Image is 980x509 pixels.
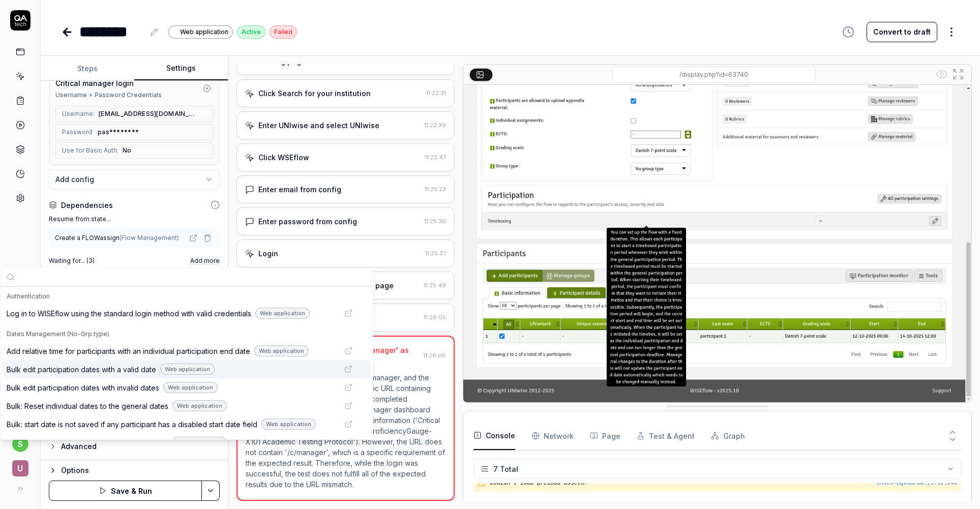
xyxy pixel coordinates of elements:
div: Enter email from config [258,184,341,195]
div: Dates Management (No-Grp type) [7,330,367,339]
a: Open test in new tab [342,400,354,412]
span: No [123,146,132,155]
label: Resume from state... [49,215,220,224]
time: 11:25:23 [425,186,446,193]
span: Username: [62,109,95,118]
div: Click WSEflow [258,152,309,163]
div: index-Bg99BFOW.js : 51 : 240 [877,479,957,488]
div: Advanced [61,440,97,453]
time: 11:25:30 [424,218,446,225]
div: Web application [160,364,215,375]
button: Options [49,464,220,476]
div: Enter password from config [258,216,357,227]
span: Add relative time for participants with an individual participation end date [7,346,250,356]
a: Open test in new tab [342,418,354,430]
time: 11:25:49 [424,282,446,289]
div: Web application [261,418,316,430]
pre: Couldn't load preload assets: [490,479,957,488]
span: Create a FLOWassign without activating the flow [7,437,168,448]
button: View version history [836,22,860,42]
span: Bulk edit participation dates with invalid dates [7,382,159,393]
span: Password: [62,128,94,137]
div: Login [258,248,278,259]
button: Convert to draft [867,22,937,42]
div: Authentication [7,292,367,301]
time: 11:22:39 [424,122,446,129]
span: [EMAIL_ADDRESS][DOMAIN_NAME] [99,109,194,118]
button: Save & Run [49,481,202,501]
div: Enter UNIwise and select UNIwise [258,120,379,131]
a: Open test in new tab [342,307,354,319]
button: U [4,452,36,478]
time: 11:26:05 [424,314,446,321]
div: Click Search for your institution [258,88,371,99]
a: Web application [168,25,233,39]
div: Failed [270,25,297,39]
span: Bulk edit participation dates with a valid date [7,364,156,375]
time: 11:26:05 [423,352,446,359]
pre: JQMIGRATE: Logging is active [482,500,957,508]
a: Open test in new tab [342,363,354,375]
span: Bulk: Reset individual dates to the general dates [7,401,168,411]
div: Web application [255,308,310,319]
button: Page [590,422,620,450]
button: s [12,436,28,452]
span: Web application [180,27,228,37]
button: Console [473,422,515,450]
time: 11:22:31 [426,89,446,97]
span: Bulk: start date is not saved if any participant has a disabled start date field [7,419,257,430]
img: Screenshot [463,85,971,402]
a: Open test in new page [187,232,199,244]
a: Open test in new tab [342,345,354,357]
button: Test & Agent [637,422,695,450]
div: Username + Password Credentials [55,91,162,100]
div: Suggestions [1,287,373,439]
button: Remove dependency [201,232,214,244]
button: index-Bg99BFOW.js:51:240 [877,479,957,488]
div: Dependencies [61,200,113,211]
span: Log in to WISEflow using the standard login method with valid credentials [7,308,251,319]
button: jquery-migrate-1.2.1.js:20:16 [860,500,957,508]
div: Active [237,25,265,39]
a: Open test in new tab [342,381,354,394]
div: Web application [254,345,309,357]
label: Waiting for... ( 3 ) [49,256,95,265]
button: Show all interative elements [934,66,950,82]
time: 11:22:47 [425,154,446,161]
div: Web application [172,437,226,448]
span: ( Flow Management ) [120,234,179,242]
button: Advanced [49,440,97,453]
button: Settings [134,56,228,81]
div: Web application [163,382,218,394]
button: Open in full screen [950,66,966,82]
div: Create a FLOWassign [55,233,179,243]
div: Web application [172,400,227,412]
button: Steps [41,56,134,81]
a: Open test in new tab [342,436,354,448]
time: 11:25:37 [425,250,446,257]
div: Critical manager login [55,78,162,88]
span: Add more [190,256,220,265]
span: U [12,460,28,476]
div: jquery-migrate-1.2.1.js : 20 : 16 [860,500,957,508]
div: Options [61,464,220,476]
button: Graph [711,422,745,450]
span: Use for Basic Auth: [62,146,118,155]
button: Network [531,422,574,450]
